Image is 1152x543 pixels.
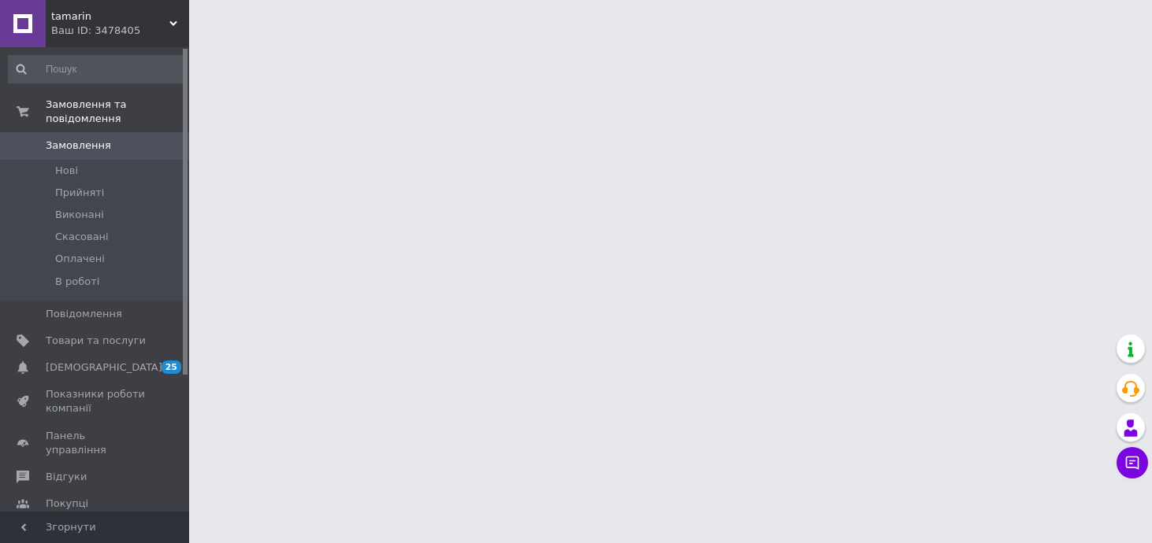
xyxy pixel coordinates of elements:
span: Оплачені [55,252,105,266]
input: Пошук [8,55,186,83]
button: Чат з покупцем [1117,447,1148,478]
span: Покупці [46,497,88,511]
span: Замовлення та повідомлення [46,98,189,126]
span: Нові [55,164,78,178]
span: [DEMOGRAPHIC_DATA] [46,360,162,375]
span: В роботі [55,275,99,289]
span: tamarin [51,9,169,24]
span: Товари та послуги [46,334,146,348]
span: Виконані [55,208,104,222]
span: Повідомлення [46,307,122,321]
span: Скасовані [55,230,109,244]
span: Відгуки [46,470,87,484]
span: Замовлення [46,139,111,153]
span: Показники роботи компанії [46,387,146,416]
span: 25 [162,360,181,374]
span: Панель управління [46,429,146,457]
div: Ваш ID: 3478405 [51,24,189,38]
span: Прийняті [55,186,104,200]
